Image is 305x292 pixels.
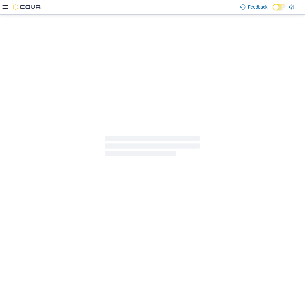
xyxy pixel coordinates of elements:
input: Dark Mode [273,4,286,10]
a: Feedback [238,1,270,13]
span: Loading [105,137,200,157]
img: Cova [13,4,41,10]
span: Feedback [248,4,267,10]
